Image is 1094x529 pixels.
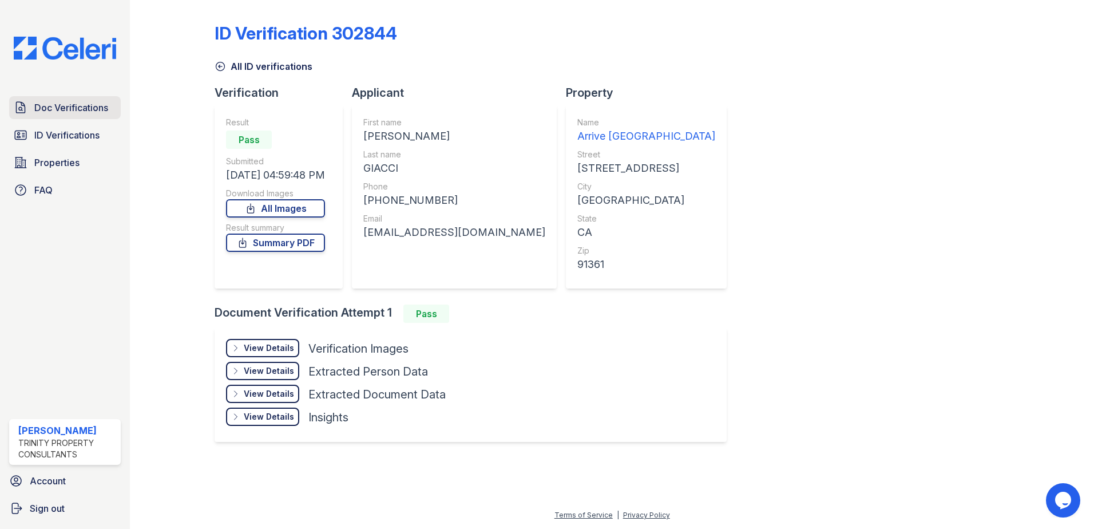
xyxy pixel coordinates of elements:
span: Doc Verifications [34,101,108,115]
span: FAQ [34,183,53,197]
a: ID Verifications [9,124,121,147]
div: View Details [244,411,294,423]
div: Result [226,117,325,128]
div: GIACCI [363,160,545,176]
div: CA [577,224,715,240]
div: [EMAIL_ADDRESS][DOMAIN_NAME] [363,224,545,240]
div: View Details [244,388,294,400]
div: Submitted [226,156,325,167]
a: Privacy Policy [623,511,670,519]
div: Document Verification Attempt 1 [215,305,736,323]
div: [DATE] 04:59:48 PM [226,167,325,183]
div: Verification [215,85,352,101]
a: FAQ [9,179,121,202]
div: [PERSON_NAME] [18,424,116,437]
div: Verification Images [308,341,409,357]
span: ID Verifications [34,128,100,142]
div: Email [363,213,545,224]
a: All Images [226,199,325,218]
div: Property [566,85,736,101]
div: Trinity Property Consultants [18,437,116,460]
div: [PHONE_NUMBER] [363,192,545,208]
div: [STREET_ADDRESS] [577,160,715,176]
div: Applicant [352,85,566,101]
iframe: chat widget [1046,483,1083,518]
span: Properties [34,156,80,169]
div: [GEOGRAPHIC_DATA] [577,192,715,208]
div: [PERSON_NAME] [363,128,545,144]
a: Terms of Service [554,511,613,519]
a: Properties [9,151,121,174]
div: View Details [244,365,294,377]
span: Sign out [30,502,65,515]
a: Sign out [5,497,125,520]
div: View Details [244,342,294,354]
div: Arrive [GEOGRAPHIC_DATA] [577,128,715,144]
div: 91361 [577,256,715,273]
div: Street [577,149,715,160]
a: Name Arrive [GEOGRAPHIC_DATA] [577,117,715,144]
div: State [577,213,715,224]
div: Zip [577,245,715,256]
div: Result summary [226,222,325,234]
img: CE_Logo_Blue-a8612792a0a2168367f1c8372b55b34899dd931a85d93a1a3d3e32e68fde9ad4.png [5,37,125,60]
div: Extracted Person Data [308,364,428,380]
div: Phone [363,181,545,192]
div: Extracted Document Data [308,386,446,402]
a: Account [5,469,125,492]
div: ID Verification 302844 [215,23,397,44]
div: Name [577,117,715,128]
div: | [617,511,619,519]
span: Account [30,474,66,488]
div: Insights [308,409,348,425]
div: First name [363,117,545,128]
a: Doc Verifications [9,96,121,119]
div: Download Images [226,188,325,199]
div: Pass [226,131,272,149]
a: All ID verifications [215,60,312,73]
div: Last name [363,149,545,160]
a: Summary PDF [226,234,325,252]
div: Pass [403,305,449,323]
div: City [577,181,715,192]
